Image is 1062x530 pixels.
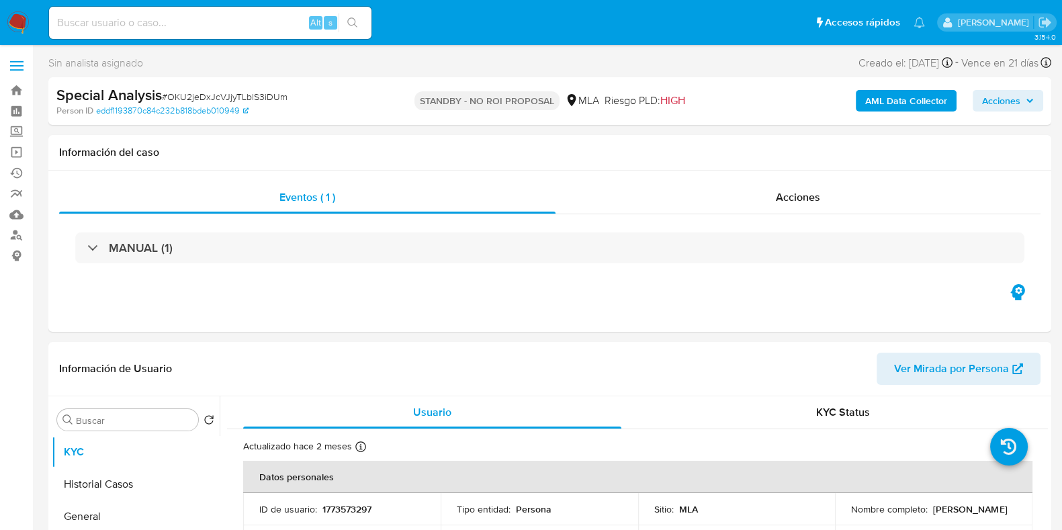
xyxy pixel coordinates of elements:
[865,90,947,112] b: AML Data Collector
[259,503,317,515] p: ID de usuario :
[654,503,674,515] p: Sitio :
[310,16,321,29] span: Alt
[858,54,953,72] div: Creado el: [DATE]
[339,13,366,32] button: search-icon
[48,56,143,71] span: Sin analista asignado
[109,240,173,255] h3: MANUAL (1)
[243,440,352,453] p: Actualizado hace 2 meses
[957,16,1033,29] p: florencia.lera@mercadolibre.com
[162,90,287,103] span: # OKU2jeDxJcVJjyTLblS3iDUm
[414,91,560,110] p: STANDBY - NO ROI PROPOSAL
[76,414,193,427] input: Buscar
[816,404,870,420] span: KYC Status
[56,84,162,105] b: Special Analysis
[605,93,685,108] span: Riesgo PLD:
[914,17,925,28] a: Notificaciones
[961,56,1038,71] span: Vence en 21 días
[933,503,1007,515] p: [PERSON_NAME]
[52,468,220,500] button: Historial Casos
[565,93,599,108] div: MLA
[59,146,1041,159] h1: Información del caso
[328,16,333,29] span: s
[955,54,959,72] span: -
[877,353,1041,385] button: Ver Mirada por Persona
[322,503,371,515] p: 1773573297
[982,90,1020,112] span: Acciones
[1038,15,1052,30] a: Salir
[856,90,957,112] button: AML Data Collector
[279,189,335,205] span: Eventos ( 1 )
[243,461,1032,493] th: Datos personales
[851,503,928,515] p: Nombre completo :
[516,503,551,515] p: Persona
[49,14,371,32] input: Buscar usuario o caso...
[973,90,1043,112] button: Acciones
[894,353,1009,385] span: Ver Mirada por Persona
[825,15,900,30] span: Accesos rápidos
[62,414,73,425] button: Buscar
[457,503,511,515] p: Tipo entidad :
[59,362,172,376] h1: Información de Usuario
[96,105,249,117] a: eddf1193870c84c232b818bdeb010949
[75,232,1024,263] div: MANUAL (1)
[679,503,698,515] p: MLA
[413,404,451,420] span: Usuario
[52,436,220,468] button: KYC
[776,189,820,205] span: Acciones
[204,414,214,429] button: Volver al orden por defecto
[56,105,93,117] b: Person ID
[660,93,685,108] span: HIGH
